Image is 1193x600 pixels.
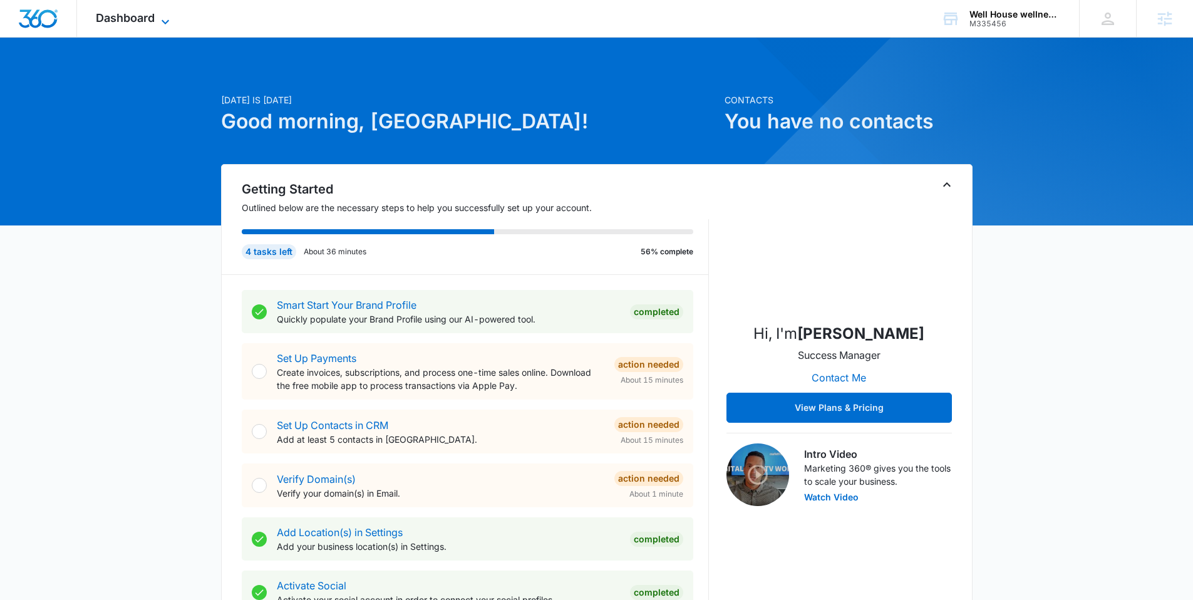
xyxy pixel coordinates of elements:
[277,433,604,446] p: Add at least 5 contacts in [GEOGRAPHIC_DATA].
[96,11,155,24] span: Dashboard
[630,532,683,547] div: Completed
[630,585,683,600] div: Completed
[277,579,346,592] a: Activate Social
[614,357,683,372] div: Action Needed
[939,177,954,192] button: Toggle Collapse
[804,462,952,488] p: Marketing 360® gives you the tools to scale your business.
[614,417,683,432] div: Action Needed
[726,393,952,423] button: View Plans & Pricing
[804,493,859,502] button: Watch Video
[777,187,902,313] img: Sarah Gluchacki
[726,443,789,506] img: Intro Video
[277,526,403,539] a: Add Location(s) in Settings
[242,180,709,199] h2: Getting Started
[277,366,604,392] p: Create invoices, subscriptions, and process one-time sales online. Download the free mobile app t...
[629,489,683,500] span: About 1 minute
[33,33,138,43] div: Domain: [DOMAIN_NAME]
[969,9,1061,19] div: account name
[242,244,296,259] div: 4 tasks left
[614,471,683,486] div: Action Needed
[969,19,1061,28] div: account id
[641,246,693,257] p: 56% complete
[304,246,366,257] p: About 36 minutes
[125,73,135,83] img: tab_keywords_by_traffic_grey.svg
[277,419,388,432] a: Set Up Contacts in CRM
[20,33,30,43] img: website_grey.svg
[753,323,924,345] p: Hi, I'm
[725,93,973,106] p: Contacts
[277,487,604,500] p: Verify your domain(s) in Email.
[630,304,683,319] div: Completed
[621,375,683,386] span: About 15 minutes
[798,348,881,363] p: Success Manager
[221,106,717,137] h1: Good morning, [GEOGRAPHIC_DATA]!
[804,447,952,462] h3: Intro Video
[242,201,709,214] p: Outlined below are the necessary steps to help you successfully set up your account.
[277,313,620,326] p: Quickly populate your Brand Profile using our AI-powered tool.
[20,20,30,30] img: logo_orange.svg
[277,540,620,553] p: Add your business location(s) in Settings.
[277,473,356,485] a: Verify Domain(s)
[34,73,44,83] img: tab_domain_overview_orange.svg
[621,435,683,446] span: About 15 minutes
[799,363,879,393] button: Contact Me
[138,74,211,82] div: Keywords by Traffic
[277,352,356,365] a: Set Up Payments
[277,299,416,311] a: Smart Start Your Brand Profile
[221,93,717,106] p: [DATE] is [DATE]
[797,324,924,343] strong: [PERSON_NAME]
[725,106,973,137] h1: You have no contacts
[35,20,61,30] div: v 4.0.25
[48,74,112,82] div: Domain Overview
